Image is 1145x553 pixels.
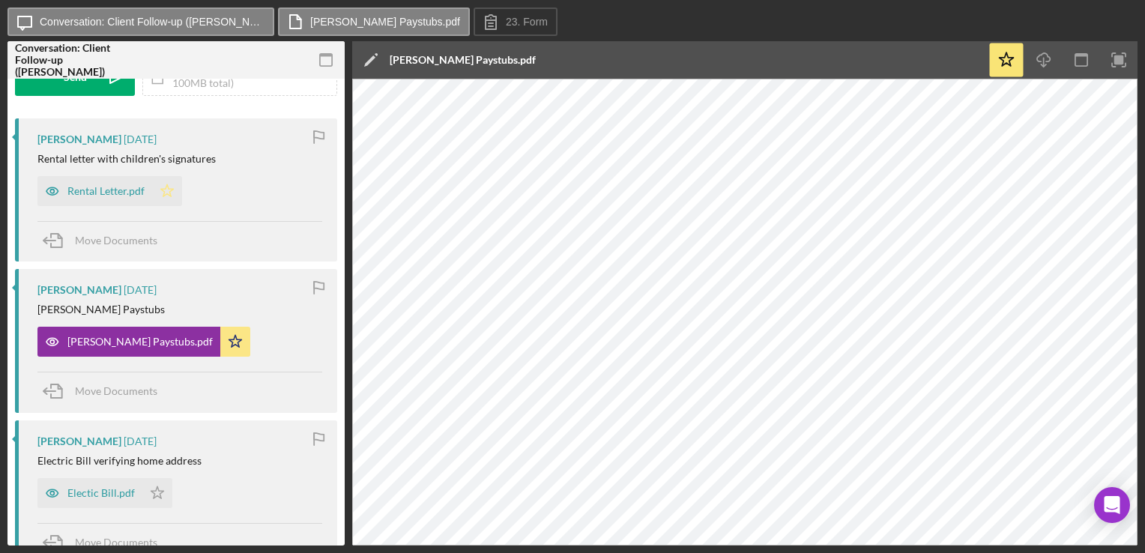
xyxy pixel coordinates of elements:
time: 2025-08-09 17:26 [124,435,157,447]
div: Electic Bill.pdf [67,487,135,499]
button: [PERSON_NAME] Paystubs.pdf [278,7,470,36]
label: 23. Form [506,16,548,28]
time: 2025-08-09 17:27 [124,133,157,145]
label: Conversation: Client Follow-up ([PERSON_NAME]) [40,16,265,28]
span: Move Documents [75,536,157,549]
div: [PERSON_NAME] Paystubs [37,303,165,315]
div: [PERSON_NAME] [37,284,121,296]
div: Electric Bill verifying home address [37,455,202,467]
button: Conversation: Client Follow-up ([PERSON_NAME]) [7,7,274,36]
button: Move Documents [37,372,172,410]
div: [PERSON_NAME] [37,133,121,145]
button: [PERSON_NAME] Paystubs.pdf [37,327,250,357]
button: Rental Letter.pdf [37,176,182,206]
span: Move Documents [75,384,157,397]
div: Open Intercom Messenger [1094,487,1130,523]
div: [PERSON_NAME] Paystubs.pdf [67,336,213,348]
time: 2025-08-09 17:26 [124,284,157,296]
div: [PERSON_NAME] Paystubs.pdf [390,54,536,66]
div: Rental Letter.pdf [67,185,145,197]
button: Move Documents [37,222,172,259]
button: 23. Form [474,7,558,36]
div: [PERSON_NAME] [37,435,121,447]
label: [PERSON_NAME] Paystubs.pdf [310,16,460,28]
div: Conversation: Client Follow-up ([PERSON_NAME]) [15,42,120,78]
span: Move Documents [75,234,157,247]
button: Electic Bill.pdf [37,478,172,508]
div: Rental letter with children's signatures [37,153,216,165]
